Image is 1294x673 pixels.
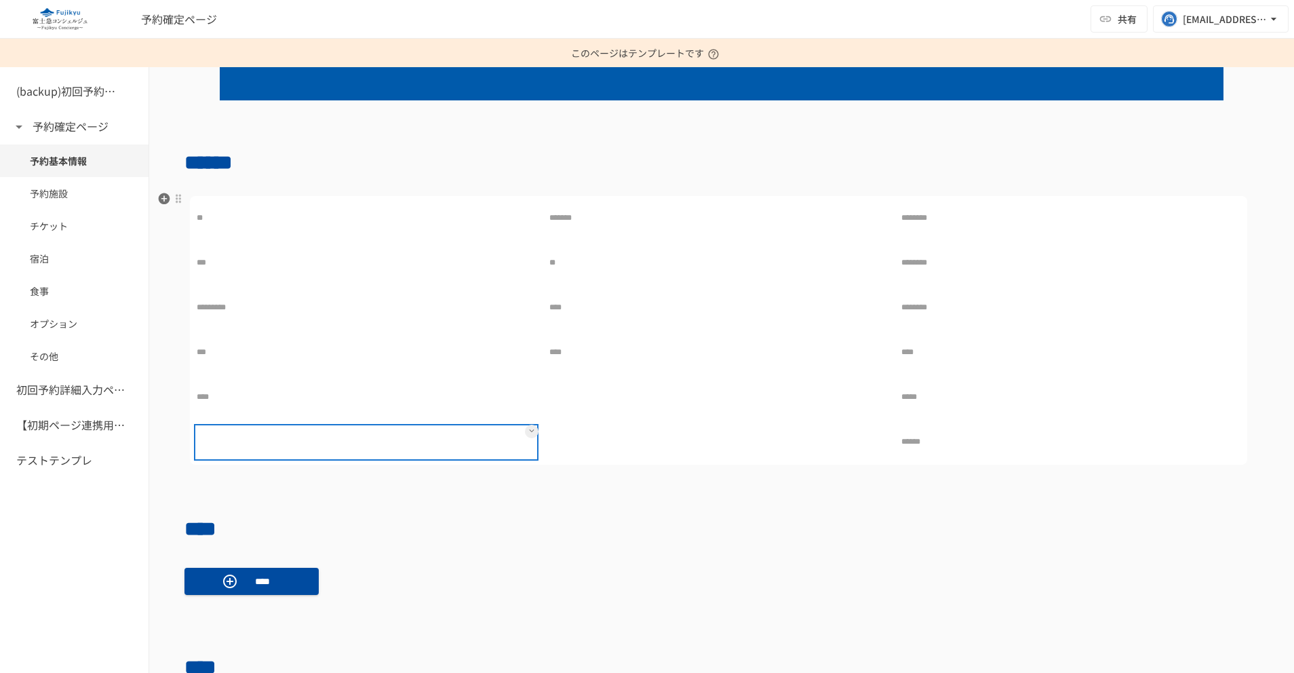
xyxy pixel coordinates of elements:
[141,11,217,27] span: 予約確定ページ
[1183,11,1267,28] div: [EMAIL_ADDRESS][DOMAIN_NAME]
[33,118,109,136] h6: 予約確定ページ
[30,251,119,266] span: 宿泊
[16,417,125,434] h6: 【初期ページ連携用】SFAの会社から連携
[16,381,125,399] h6: 初回予約詳細入力ページ
[30,218,119,233] span: チケット
[30,316,119,331] span: オプション
[1153,5,1289,33] button: [EMAIL_ADDRESS][DOMAIN_NAME]
[16,8,103,30] img: eQeGXtYPV2fEKIA3pizDiVdzO5gJTl2ahLbsPaD2E4R
[1118,12,1137,26] span: 共有
[30,349,119,364] span: その他
[1091,5,1148,33] button: 共有
[30,186,119,201] span: 予約施設
[571,39,723,67] p: このページはテンプレートです
[16,452,92,469] h6: テストテンプレ
[30,284,119,299] span: 食事
[16,83,125,100] h6: (backup)初回予約詳細入力ページ複製
[30,153,119,168] span: 予約基本情報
